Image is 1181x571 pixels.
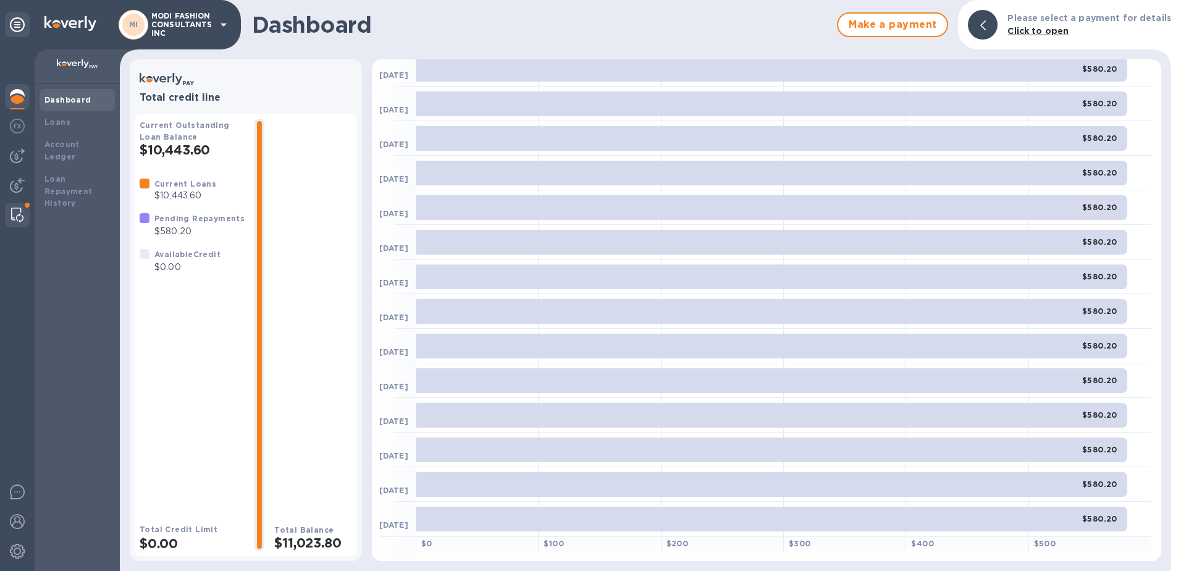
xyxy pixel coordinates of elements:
[1082,376,1117,385] b: $580.20
[10,119,25,133] img: Foreign exchange
[140,92,352,104] h3: Total credit line
[1007,13,1171,23] b: Please select a payment for details
[1082,341,1117,350] b: $580.20
[421,539,432,548] b: $ 0
[379,486,408,495] b: [DATE]
[1082,410,1117,420] b: $580.20
[1082,307,1117,316] b: $580.20
[544,539,564,548] b: $ 100
[1082,99,1117,108] b: $580.20
[140,536,245,551] h2: $0.00
[1082,168,1117,177] b: $580.20
[1082,64,1117,74] b: $580.20
[1082,445,1117,454] b: $580.20
[379,417,408,426] b: [DATE]
[379,209,408,218] b: [DATE]
[140,121,230,142] b: Current Outstanding Loan Balance
[151,12,213,38] p: MODI FASHION CONSULTANTS INC
[1082,480,1117,489] b: $580.20
[140,142,245,158] h2: $10,443.60
[1034,539,1056,548] b: $ 500
[5,12,30,37] div: Unpin categories
[379,174,408,184] b: [DATE]
[379,243,408,253] b: [DATE]
[379,70,408,80] b: [DATE]
[911,539,934,548] b: $ 400
[379,451,408,460] b: [DATE]
[44,174,93,208] b: Loan Repayment History
[1082,272,1117,281] b: $580.20
[274,535,352,551] h2: $11,023.80
[379,105,408,114] b: [DATE]
[379,313,408,322] b: [DATE]
[44,16,96,31] img: Logo
[154,189,216,202] p: $10,443.60
[44,117,70,127] b: Loans
[379,347,408,357] b: [DATE]
[129,20,138,29] b: MI
[837,12,948,37] button: Make a payment
[154,214,245,223] b: Pending Repayments
[379,140,408,149] b: [DATE]
[1082,203,1117,212] b: $580.20
[154,250,221,259] b: Available Credit
[154,261,221,274] p: $0.00
[44,140,80,161] b: Account Ledger
[1082,133,1117,143] b: $580.20
[848,17,937,32] span: Make a payment
[379,278,408,287] b: [DATE]
[379,382,408,391] b: [DATE]
[379,520,408,530] b: [DATE]
[1082,514,1117,523] b: $580.20
[252,12,831,38] h1: Dashboard
[789,539,811,548] b: $ 300
[666,539,689,548] b: $ 200
[44,95,91,104] b: Dashboard
[140,525,217,534] b: Total Credit Limit
[1007,26,1069,36] b: Click to open
[274,525,334,535] b: Total Balance
[1082,237,1117,247] b: $580.20
[154,225,245,238] p: $580.20
[154,179,216,188] b: Current Loans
